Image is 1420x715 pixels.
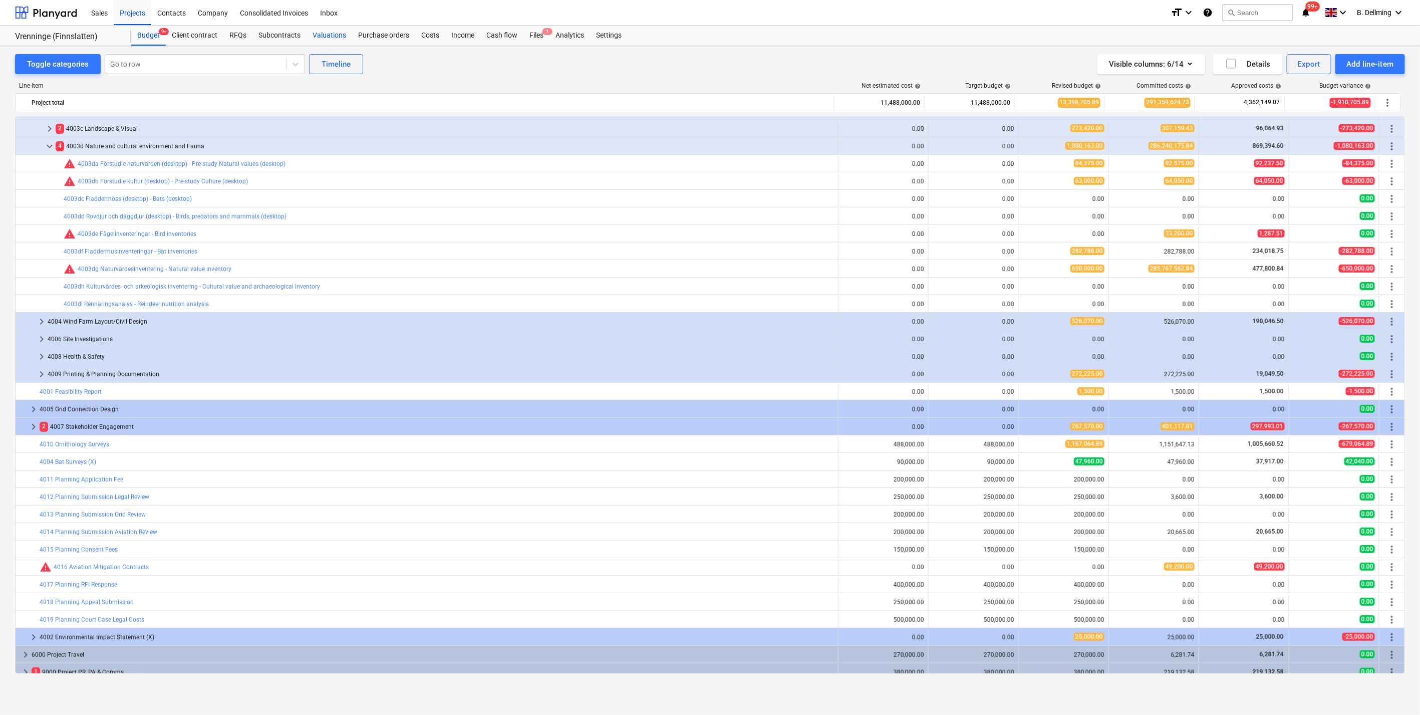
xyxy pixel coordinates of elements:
[1070,317,1104,325] span: 526,070.00
[40,616,144,623] a: 4019 Planning Court Case Legal Costs
[64,248,197,255] a: 4003df Fladdermusinventeringar - Bat inventories
[1386,263,1398,275] span: More actions
[1360,528,1375,536] span: 0.00
[1360,475,1375,483] span: 0.00
[1113,511,1195,518] div: 0.00
[1386,456,1398,468] span: More actions
[1386,368,1398,380] span: More actions
[64,158,76,170] span: Committed costs exceed revised budget
[933,318,1014,325] div: 0.00
[590,26,628,46] div: Settings
[1252,318,1285,325] span: 190,046.50
[1113,353,1195,360] div: 0.00
[1346,387,1375,395] span: -1,500.00
[1301,7,1311,19] i: notifications
[1070,247,1104,255] span: 282,788.00
[1386,614,1398,626] span: More actions
[322,58,351,71] div: Timeline
[842,195,924,202] div: 0.00
[1386,175,1398,187] span: More actions
[523,26,549,46] div: Files
[1113,388,1195,395] div: 1,500.00
[1386,140,1398,152] span: More actions
[1113,458,1195,465] div: 47,960.00
[1360,194,1375,202] span: 0.00
[542,28,552,35] span: 1
[15,82,835,89] div: Line-item
[1052,82,1101,89] div: Revised budget
[1386,158,1398,170] span: More actions
[40,388,102,395] a: 4001 Feasibility Report
[40,422,48,431] span: 2
[1070,370,1104,378] span: 272,225.00
[1023,406,1104,413] div: 0.00
[1227,9,1235,17] span: search
[64,213,287,220] a: 4003dd Rovdjur och däggdjur (desktop) - Birds, predators and mammals (desktop)
[1344,457,1375,465] span: 42,040.00
[933,125,1014,132] div: 0.00
[1145,98,1191,107] span: 291,359,624.73
[166,26,223,46] div: Client contract
[56,141,64,151] span: 4
[20,649,32,661] span: keyboard_arrow_right
[842,230,924,237] div: 0.00
[445,26,480,46] a: Income
[1342,177,1375,185] span: -63,000.00
[1203,476,1285,483] div: 0.00
[1320,82,1371,89] div: Budget variance
[40,401,834,417] div: 4005 Grid Connection Design
[1074,177,1104,185] span: 63,000.00
[1203,301,1285,308] div: 0.00
[933,195,1014,202] div: 0.00
[1137,82,1191,89] div: Committed costs
[1023,301,1104,308] div: 0.00
[1074,457,1104,465] span: 47,960.00
[1306,2,1320,12] span: 99+
[1113,336,1195,343] div: 0.00
[1334,142,1375,150] span: -1,080,163.00
[1258,229,1285,237] span: 1,287.51
[1251,422,1285,430] span: 297,993.01
[36,333,48,345] span: keyboard_arrow_right
[1360,493,1375,501] span: 0.00
[40,546,118,553] a: 4015 Planning Consent Fees
[523,26,549,46] a: Files1
[40,476,123,483] a: 4011 Planning Application Fee
[933,143,1014,150] div: 0.00
[913,83,921,89] span: help
[1149,142,1195,150] span: 286,240,175.84
[933,248,1014,255] div: 0.00
[415,26,445,46] a: Costs
[223,26,252,46] a: RFQs
[842,511,924,518] div: 200,000.00
[352,26,415,46] a: Purchase orders
[1342,159,1375,167] span: -84,375.00
[1113,494,1195,501] div: 3,600.00
[1298,58,1321,71] div: Export
[1386,298,1398,310] span: More actions
[1386,246,1398,258] span: More actions
[933,213,1014,220] div: 0.00
[78,178,248,185] a: 4003db Förstudie kultur (desktop) - Pre-study Culture (desktop)
[1070,265,1104,273] span: 650,000.00
[1113,318,1195,325] div: 526,070.00
[1113,371,1195,378] div: 272,225.00
[1247,440,1285,447] span: 1,005,660.52
[1023,213,1104,220] div: 0.00
[27,58,89,71] div: Toggle categories
[1077,387,1104,395] span: 1,500.00
[1386,210,1398,222] span: More actions
[842,441,924,448] div: 488,000.00
[1223,4,1293,21] button: Search
[1252,265,1285,272] span: 477,800.84
[44,123,56,135] span: keyboard_arrow_right
[1023,230,1104,237] div: 0.00
[307,26,352,46] div: Valuations
[1113,476,1195,483] div: 0.00
[40,529,157,536] a: 4014 Planning Submission Aviation Review
[1255,370,1285,377] span: 19,049.50
[1386,386,1398,398] span: More actions
[36,316,48,328] span: keyboard_arrow_right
